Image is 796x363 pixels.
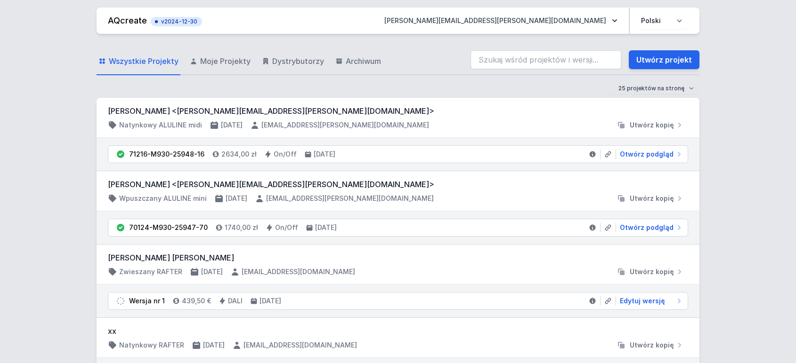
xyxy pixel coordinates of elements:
h4: [EMAIL_ADDRESS][DOMAIN_NAME] [242,267,355,276]
span: Archiwum [346,55,381,67]
h4: [DATE] [226,194,247,203]
a: Otwórz podgląd [616,223,684,232]
h4: Natynkowy RAFTER [119,340,184,350]
h4: Natynkowy ALULINE midi [119,120,202,130]
h3: [PERSON_NAME] <[PERSON_NAME][EMAIL_ADDRESS][PERSON_NAME][DOMAIN_NAME]> [108,105,688,117]
h3: [PERSON_NAME] [PERSON_NAME] [108,252,688,263]
span: Utwórz kopię [630,340,674,350]
input: Szukaj wśród projektów i wersji... [471,50,621,69]
img: draft.svg [116,296,125,306]
h4: 2634,00 zł [221,150,257,159]
h4: 1740,00 zł [225,223,258,232]
span: Utwórz kopię [630,267,674,276]
h4: [EMAIL_ADDRESS][DOMAIN_NAME] [244,340,357,350]
button: Utwórz kopię [613,194,688,203]
div: 70124-M930-25947-70 [129,223,208,232]
h4: [EMAIL_ADDRESS][PERSON_NAME][DOMAIN_NAME] [266,194,434,203]
a: Wszystkie Projekty [97,48,180,75]
span: Dystrybutorzy [272,55,324,67]
select: Wybierz język [635,12,688,29]
h3: [PERSON_NAME] <[PERSON_NAME][EMAIL_ADDRESS][PERSON_NAME][DOMAIN_NAME]> [108,179,688,190]
button: [PERSON_NAME][EMAIL_ADDRESS][PERSON_NAME][DOMAIN_NAME] [377,12,625,29]
button: Utwórz kopię [613,267,688,276]
h4: [DATE] [221,120,243,130]
span: Wszystkie Projekty [109,55,179,67]
h4: On/Off [274,150,297,159]
a: Dystrybutorzy [260,48,326,75]
a: Archiwum [333,48,383,75]
button: Utwórz kopię [613,340,688,350]
div: 71216-M930-25948-16 [129,150,204,159]
h4: [EMAIL_ADDRESS][PERSON_NAME][DOMAIN_NAME] [261,120,429,130]
h4: [DATE] [315,223,337,232]
button: v2024-12-30 [151,15,202,26]
div: Wersja nr 1 [129,296,165,306]
span: v2024-12-30 [155,18,197,25]
span: Utwórz kopię [630,120,674,130]
h4: [DATE] [201,267,223,276]
h4: DALI [228,296,243,306]
span: Otwórz podgląd [620,150,674,159]
button: Utwórz kopię [613,120,688,130]
h4: Zwieszany RAFTER [119,267,182,276]
h4: [DATE] [260,296,281,306]
span: Otwórz podgląd [620,223,674,232]
a: Utwórz projekt [629,50,699,69]
h4: [DATE] [203,340,225,350]
span: Utwórz kopię [630,194,674,203]
a: Moje Projekty [188,48,252,75]
span: Moje Projekty [200,55,251,67]
a: AQcreate [108,16,147,25]
h4: [DATE] [314,150,335,159]
a: Otwórz podgląd [616,150,684,159]
h4: 439,50 € [182,296,211,306]
a: Edytuj wersję [616,296,684,306]
h4: Wpuszczany ALULINE mini [119,194,207,203]
span: Edytuj wersję [620,296,665,306]
h3: xx [108,325,688,337]
h4: On/Off [275,223,298,232]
